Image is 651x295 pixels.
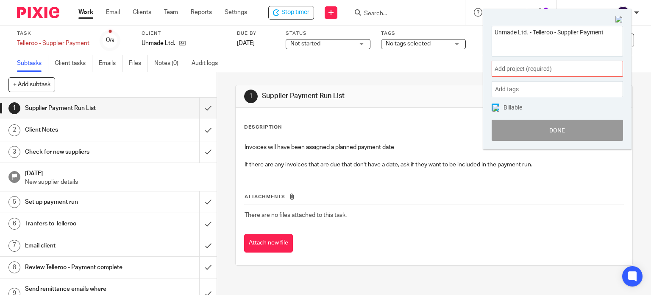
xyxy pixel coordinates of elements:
[244,234,293,253] button: Attach new file
[492,105,499,112] img: checked.png
[55,55,92,72] a: Client tasks
[237,40,255,46] span: [DATE]
[245,143,624,152] p: Invoices will have been assigned a planned payment date
[133,8,151,17] a: Clients
[25,217,136,230] h1: Tranfers to Telleroo
[164,8,178,17] a: Team
[237,30,275,37] label: Due by
[8,102,20,114] div: 1
[495,65,601,73] span: Add project (required)
[363,10,440,18] input: Search
[78,8,93,17] a: Work
[495,83,523,96] span: Add tags
[8,77,55,92] button: + Add subtask
[8,240,20,252] div: 7
[616,6,630,20] img: svg%3E
[8,124,20,136] div: 2
[17,39,89,48] div: Telleroo - Supplier Payment
[129,55,148,72] a: Files
[286,30,370,37] label: Status
[192,55,224,72] a: Audit logs
[565,8,612,17] p: [PERSON_NAME]
[99,55,122,72] a: Emails
[615,16,623,23] img: Close
[25,124,136,136] h1: Client Notes
[504,104,522,110] span: Billable
[110,38,114,43] small: /9
[25,178,208,186] p: New supplier details
[492,26,623,54] textarea: Unmade Ltd. - Telleroo - Supplier Payment
[25,239,136,252] h1: Email client
[381,30,466,37] label: Tags
[17,30,89,37] label: Task
[225,8,247,17] a: Settings
[25,102,136,115] h1: Supplier Payment Run List
[8,218,20,230] div: 6
[25,196,136,208] h1: Set up payment run
[142,30,226,37] label: Client
[245,160,624,169] p: If there are any invoices that are due that don't have a date, ask if they want to be included in...
[281,8,309,17] span: Stop timer
[191,8,212,17] a: Reports
[8,196,20,208] div: 5
[244,90,258,103] div: 1
[245,212,347,218] span: There are no files attached to this task.
[245,194,285,199] span: Attachments
[8,261,20,273] div: 8
[268,6,314,20] div: Unmade Ltd. - Telleroo - Supplier Payment
[8,146,20,158] div: 3
[25,146,136,158] h1: Check for new suppliers
[492,120,623,141] button: Done
[142,39,175,48] p: Unmade Ltd.
[262,92,452,101] h1: Supplier Payment Run List
[106,35,114,45] div: 0
[17,7,59,18] img: Pixie
[386,41,431,47] span: No tags selected
[25,261,136,274] h1: Review Telleroo - Payment complete
[106,8,120,17] a: Email
[290,41,320,47] span: Not started
[17,55,48,72] a: Subtasks
[244,124,282,131] p: Description
[25,167,208,178] h1: [DATE]
[154,55,185,72] a: Notes (0)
